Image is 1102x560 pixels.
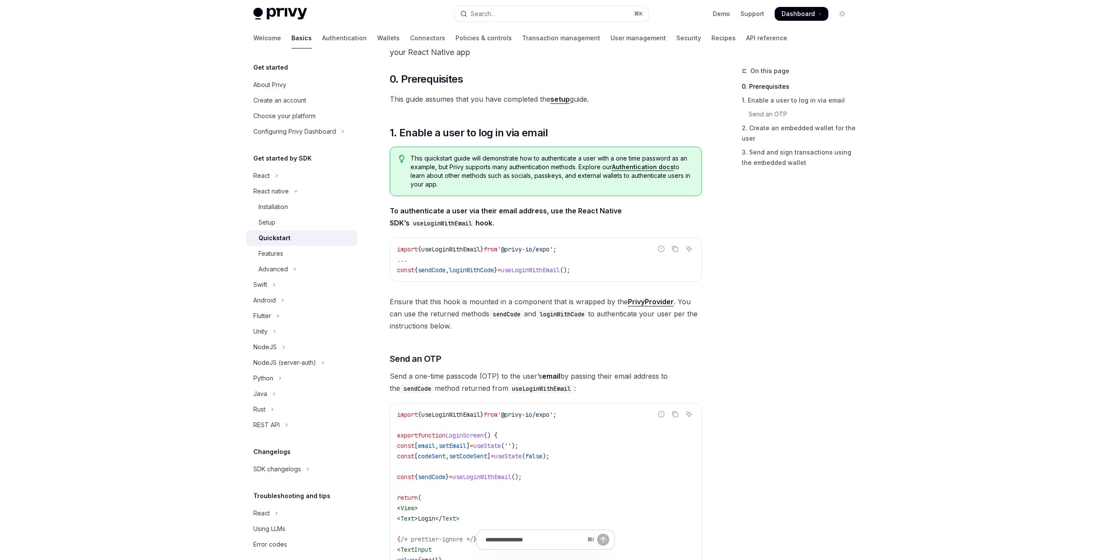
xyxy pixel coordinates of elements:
[253,342,277,352] div: NodeJS
[446,266,449,274] span: ,
[676,28,701,48] a: Security
[253,62,288,73] h5: Get started
[742,145,856,170] a: 3. Send and sign transactions using the embedded wallet
[246,215,357,230] a: Setup
[246,417,357,433] button: Toggle REST API section
[542,372,560,380] strong: email
[414,473,418,481] span: {
[508,384,574,393] code: useLoginWithEmail
[390,93,702,105] span: This guide assumes that you have completed the guide.
[418,452,446,460] span: codeSent
[397,452,414,460] span: const
[246,183,357,199] button: Toggle React native section
[782,10,815,18] span: Dashboard
[246,355,357,370] button: Toggle NodeJS (server-auth) section
[597,534,609,546] button: Send message
[253,153,312,164] h5: Get started by SDK
[253,111,316,121] div: Choose your platform
[418,411,421,418] span: {
[511,442,518,450] span: );
[470,442,473,450] span: =
[683,243,695,254] button: Ask AI
[397,411,418,418] span: import
[418,515,435,522] span: Login
[504,442,511,450] span: ''
[449,266,494,274] span: loginWithCode
[466,442,470,450] span: ]
[634,10,643,17] span: ⌘ K
[501,442,504,450] span: (
[253,420,280,430] div: REST API
[414,452,418,460] span: [
[397,256,407,264] span: ...
[401,504,414,512] span: View
[390,126,548,140] span: 1. Enable a user to log in via email
[435,515,442,522] span: </
[253,280,267,290] div: Swift
[253,311,271,321] div: Flutter
[543,452,549,460] span: );
[410,28,445,48] a: Connectors
[253,171,270,181] div: React
[742,121,856,145] a: 2. Create an embedded wallet for the user
[446,452,449,460] span: ,
[835,7,849,21] button: Toggle dark mode
[442,515,456,522] span: Text
[494,452,522,460] span: useState
[253,326,268,337] div: Unity
[480,245,484,253] span: }
[525,452,543,460] span: false
[628,297,674,306] a: PrivyProvider
[253,357,316,368] div: NodeJS (server-auth)
[390,72,463,86] span: 0. Prerequisites
[449,452,487,460] span: setCodeSent
[410,154,692,189] span: This quickstart guide will demonstrate how to authenticate a user with a one time password as an ...
[390,296,702,332] span: Ensure that this hook is mounted in a component that is wrapped by the . You can use the returned...
[259,248,283,259] div: Features
[253,95,306,106] div: Create an account
[471,9,495,19] div: Search...
[485,530,584,549] input: Ask a question...
[489,309,524,319] code: sendCode
[253,28,281,48] a: Welcome
[246,277,357,293] button: Toggle Swift section
[750,66,789,76] span: On this page
[246,93,357,108] a: Create an account
[246,521,357,537] a: Using LLMs
[446,431,484,439] span: LoginScreen
[246,339,357,355] button: Toggle NodeJS section
[253,126,336,137] div: Configuring Privy Dashboard
[400,384,435,393] code: sendCode
[253,508,270,518] div: React
[522,452,525,460] span: (
[246,324,357,339] button: Toggle Unity section
[611,28,666,48] a: User management
[418,442,435,450] span: email
[775,7,828,21] a: Dashboard
[397,494,418,502] span: return
[246,308,357,324] button: Toggle Flutter section
[473,442,501,450] span: useState
[456,28,512,48] a: Policies & controls
[553,411,556,418] span: ;
[656,409,667,420] button: Report incorrect code
[397,266,414,274] span: const
[456,515,459,522] span: >
[259,264,288,274] div: Advanced
[291,28,312,48] a: Basics
[246,108,357,124] a: Choose your platform
[480,411,484,418] span: }
[246,261,357,277] button: Toggle Advanced section
[454,6,648,22] button: Open search
[418,266,446,274] span: sendCode
[669,243,681,254] button: Copy the contents from the code block
[397,473,414,481] span: const
[253,491,330,501] h5: Troubleshooting and tips
[669,409,681,420] button: Copy the contents from the code block
[246,199,357,215] a: Installation
[740,10,764,18] a: Support
[397,431,418,439] span: export
[553,245,556,253] span: ;
[484,245,498,253] span: from
[246,77,357,93] a: About Privy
